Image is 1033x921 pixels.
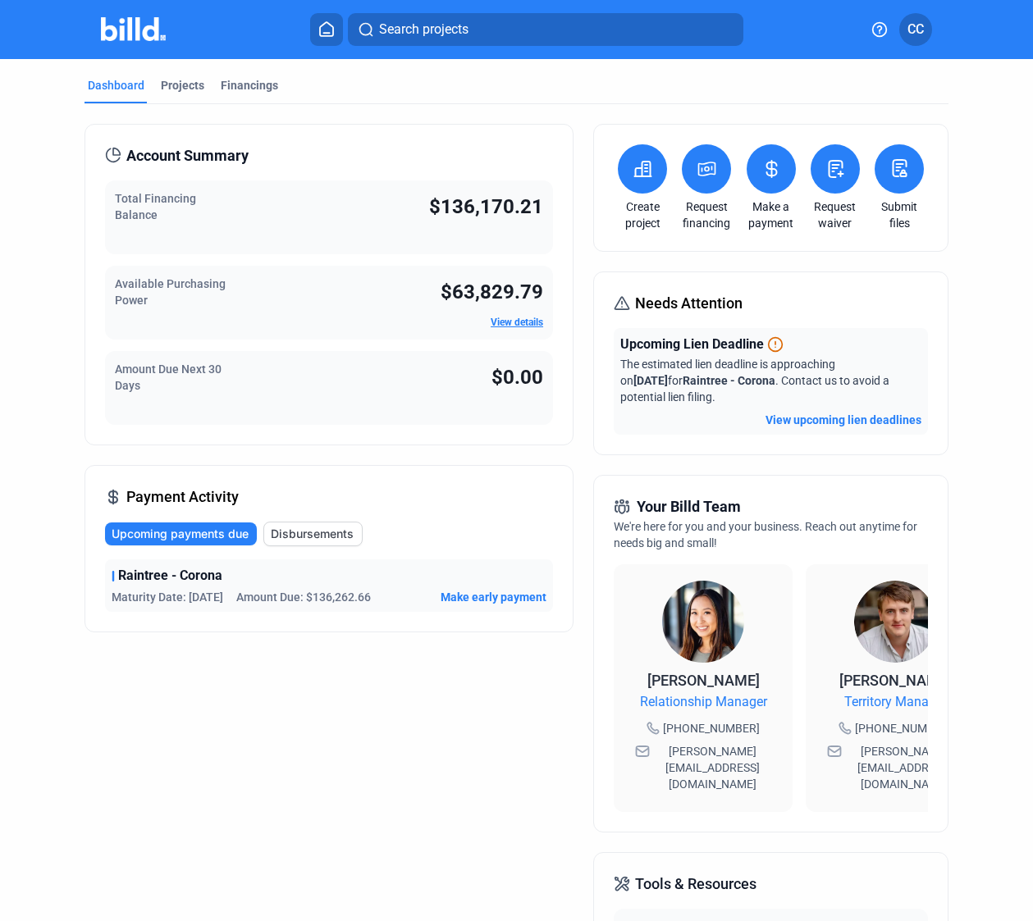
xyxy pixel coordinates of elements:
span: Disbursements [271,526,354,542]
span: Raintree - Corona [118,566,222,586]
span: $0.00 [491,366,543,389]
span: Maturity Date: [DATE] [112,589,223,605]
span: $136,170.21 [429,195,543,218]
button: Upcoming payments due [105,522,257,545]
button: Search projects [348,13,743,46]
span: Amount Due: $136,262.66 [236,589,371,605]
img: Territory Manager [854,581,936,663]
a: Make a payment [743,198,800,231]
button: View upcoming lien deadlines [766,412,921,428]
span: [PERSON_NAME][EMAIL_ADDRESS][DOMAIN_NAME] [653,743,771,792]
span: Upcoming payments due [112,526,249,542]
span: [DATE] [633,374,668,387]
img: Billd Company Logo [101,17,166,41]
span: Available Purchasing Power [115,277,226,307]
span: Account Summary [126,144,249,167]
span: Payment Activity [126,486,239,508]
a: Request financing [678,198,735,231]
span: Your Billd Team [637,495,741,518]
a: Request waiver [807,198,864,231]
a: View details [491,317,543,328]
button: Make early payment [441,589,546,605]
div: Dashboard [88,77,144,93]
span: The estimated lien deadline is approaching on for . Contact us to avoid a potential lien filing. [620,358,889,404]
button: CC [899,13,932,46]
span: Amount Due Next 30 Days [115,362,222,392]
span: Tools & Resources [635,873,756,896]
span: Needs Attention [635,292,743,315]
span: $63,829.79 [441,280,543,303]
span: Raintree - Corona [683,374,775,387]
span: [PHONE_NUMBER] [663,720,760,736]
span: Territory Manager [844,692,947,712]
button: Disbursements [263,522,363,546]
span: Total Financing Balance [115,192,196,221]
a: Create project [614,198,671,231]
span: [PERSON_NAME] [647,672,760,689]
span: Relationship Manager [640,692,767,712]
span: We're here for you and your business. Reach out anytime for needs big and small! [614,520,917,549]
div: Projects [161,77,204,93]
span: Search projects [379,20,469,39]
span: [PHONE_NUMBER] [855,720,952,736]
div: Financings [221,77,278,93]
img: Relationship Manager [662,581,744,663]
span: Upcoming Lien Deadline [620,335,764,354]
a: Submit files [871,198,928,231]
span: [PERSON_NAME][EMAIL_ADDRESS][DOMAIN_NAME] [845,743,963,792]
span: [PERSON_NAME] [839,672,952,689]
span: CC [907,20,924,39]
